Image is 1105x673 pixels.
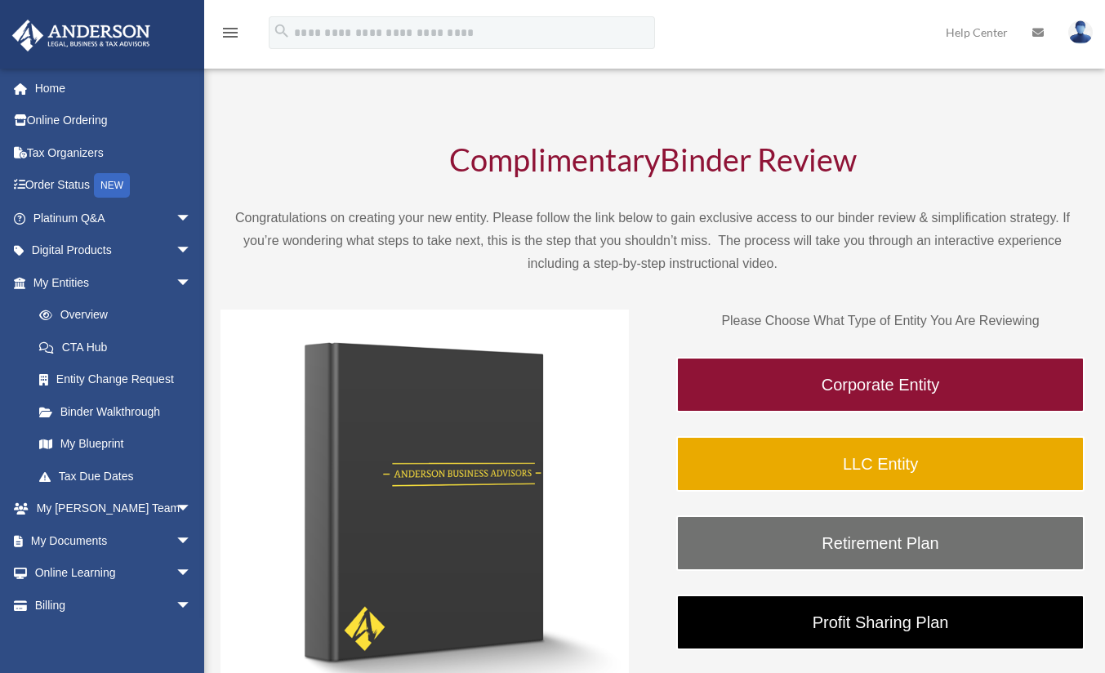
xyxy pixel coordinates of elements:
[176,202,208,235] span: arrow_drop_down
[1068,20,1093,44] img: User Pic
[11,524,216,557] a: My Documentsarrow_drop_down
[11,136,216,169] a: Tax Organizers
[176,589,208,622] span: arrow_drop_down
[676,357,1085,412] a: Corporate Entity
[660,140,857,178] span: Binder Review
[7,20,155,51] img: Anderson Advisors Platinum Portal
[23,395,208,428] a: Binder Walkthrough
[176,266,208,300] span: arrow_drop_down
[176,492,208,526] span: arrow_drop_down
[221,23,240,42] i: menu
[11,492,216,525] a: My [PERSON_NAME] Teamarrow_drop_down
[23,363,216,396] a: Entity Change Request
[11,72,216,105] a: Home
[273,22,291,40] i: search
[676,436,1085,492] a: LLC Entity
[11,169,216,203] a: Order StatusNEW
[221,29,240,42] a: menu
[11,105,216,137] a: Online Ordering
[176,557,208,591] span: arrow_drop_down
[676,515,1085,571] a: Retirement Plan
[676,310,1085,332] p: Please Choose What Type of Entity You Are Reviewing
[449,140,660,178] span: Complimentary
[176,524,208,558] span: arrow_drop_down
[11,557,216,590] a: Online Learningarrow_drop_down
[23,428,216,461] a: My Blueprint
[94,173,130,198] div: NEW
[221,207,1085,275] p: Congratulations on creating your new entity. Please follow the link below to gain exclusive acces...
[23,299,216,332] a: Overview
[23,331,216,363] a: CTA Hub
[176,234,208,268] span: arrow_drop_down
[23,460,216,492] a: Tax Due Dates
[11,266,216,299] a: My Entitiesarrow_drop_down
[676,595,1085,650] a: Profit Sharing Plan
[11,589,216,622] a: Billingarrow_drop_down
[11,202,216,234] a: Platinum Q&Aarrow_drop_down
[11,234,216,267] a: Digital Productsarrow_drop_down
